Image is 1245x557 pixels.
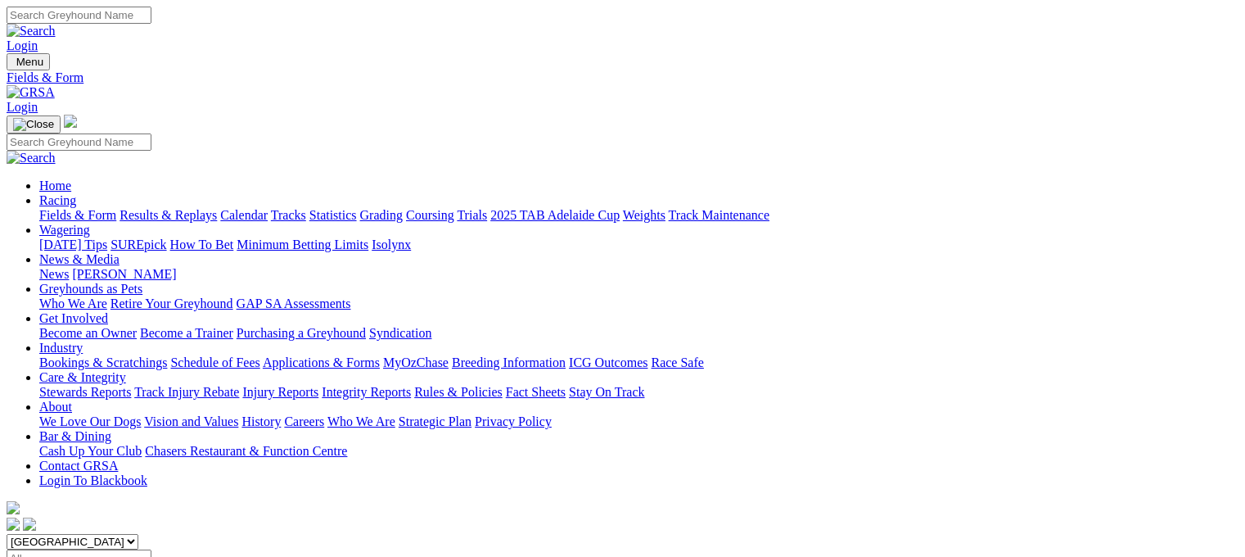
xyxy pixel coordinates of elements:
[39,208,116,222] a: Fields & Form
[399,414,471,428] a: Strategic Plan
[406,208,454,222] a: Coursing
[16,56,43,68] span: Menu
[242,385,318,399] a: Injury Reports
[263,355,380,369] a: Applications & Forms
[452,355,566,369] a: Breeding Information
[39,267,1238,282] div: News & Media
[39,193,76,207] a: Racing
[220,208,268,222] a: Calendar
[369,326,431,340] a: Syndication
[39,385,1238,400] div: Care & Integrity
[39,444,1238,459] div: Bar & Dining
[72,267,176,281] a: [PERSON_NAME]
[7,38,38,52] a: Login
[39,414,1238,429] div: About
[360,208,403,222] a: Grading
[39,179,71,192] a: Home
[39,297,1238,311] div: Greyhounds as Pets
[309,208,357,222] a: Statistics
[457,208,487,222] a: Trials
[623,208,665,222] a: Weights
[111,297,233,310] a: Retire Your Greyhound
[241,414,281,428] a: History
[490,208,620,222] a: 2025 TAB Adelaide Cup
[7,115,61,134] button: Toggle navigation
[170,238,234,251] a: How To Bet
[39,473,147,487] a: Login To Blackbook
[39,326,137,340] a: Become an Owner
[7,70,1238,85] a: Fields & Form
[7,53,50,70] button: Toggle navigation
[569,385,644,399] a: Stay On Track
[237,326,366,340] a: Purchasing a Greyhound
[7,100,38,114] a: Login
[7,151,56,165] img: Search
[39,414,141,428] a: We Love Our Dogs
[7,85,55,100] img: GRSA
[7,134,151,151] input: Search
[39,267,69,281] a: News
[111,238,166,251] a: SUREpick
[237,297,351,310] a: GAP SA Assessments
[569,355,647,369] a: ICG Outcomes
[7,24,56,38] img: Search
[7,501,20,514] img: logo-grsa-white.png
[39,208,1238,223] div: Racing
[140,326,233,340] a: Become a Trainer
[39,459,118,473] a: Contact GRSA
[7,518,20,531] img: facebook.svg
[475,414,552,428] a: Privacy Policy
[372,238,411,251] a: Isolynx
[284,414,324,428] a: Careers
[327,414,395,428] a: Who We Are
[145,444,347,458] a: Chasers Restaurant & Function Centre
[383,355,449,369] a: MyOzChase
[39,341,83,355] a: Industry
[651,355,703,369] a: Race Safe
[23,518,36,531] img: twitter.svg
[39,370,126,384] a: Care & Integrity
[39,326,1238,341] div: Get Involved
[39,223,90,237] a: Wagering
[13,118,54,131] img: Close
[144,414,238,428] a: Vision and Values
[322,385,411,399] a: Integrity Reports
[669,208,769,222] a: Track Maintenance
[39,385,131,399] a: Stewards Reports
[39,311,108,325] a: Get Involved
[237,238,368,251] a: Minimum Betting Limits
[39,444,142,458] a: Cash Up Your Club
[39,238,107,251] a: [DATE] Tips
[64,115,77,128] img: logo-grsa-white.png
[39,252,120,266] a: News & Media
[120,208,217,222] a: Results & Replays
[39,297,107,310] a: Who We Are
[39,238,1238,252] div: Wagering
[170,355,259,369] a: Schedule of Fees
[39,355,167,369] a: Bookings & Scratchings
[134,385,239,399] a: Track Injury Rebate
[39,355,1238,370] div: Industry
[39,400,72,414] a: About
[506,385,566,399] a: Fact Sheets
[39,429,111,443] a: Bar & Dining
[7,7,151,24] input: Search
[271,208,306,222] a: Tracks
[39,282,142,296] a: Greyhounds as Pets
[414,385,503,399] a: Rules & Policies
